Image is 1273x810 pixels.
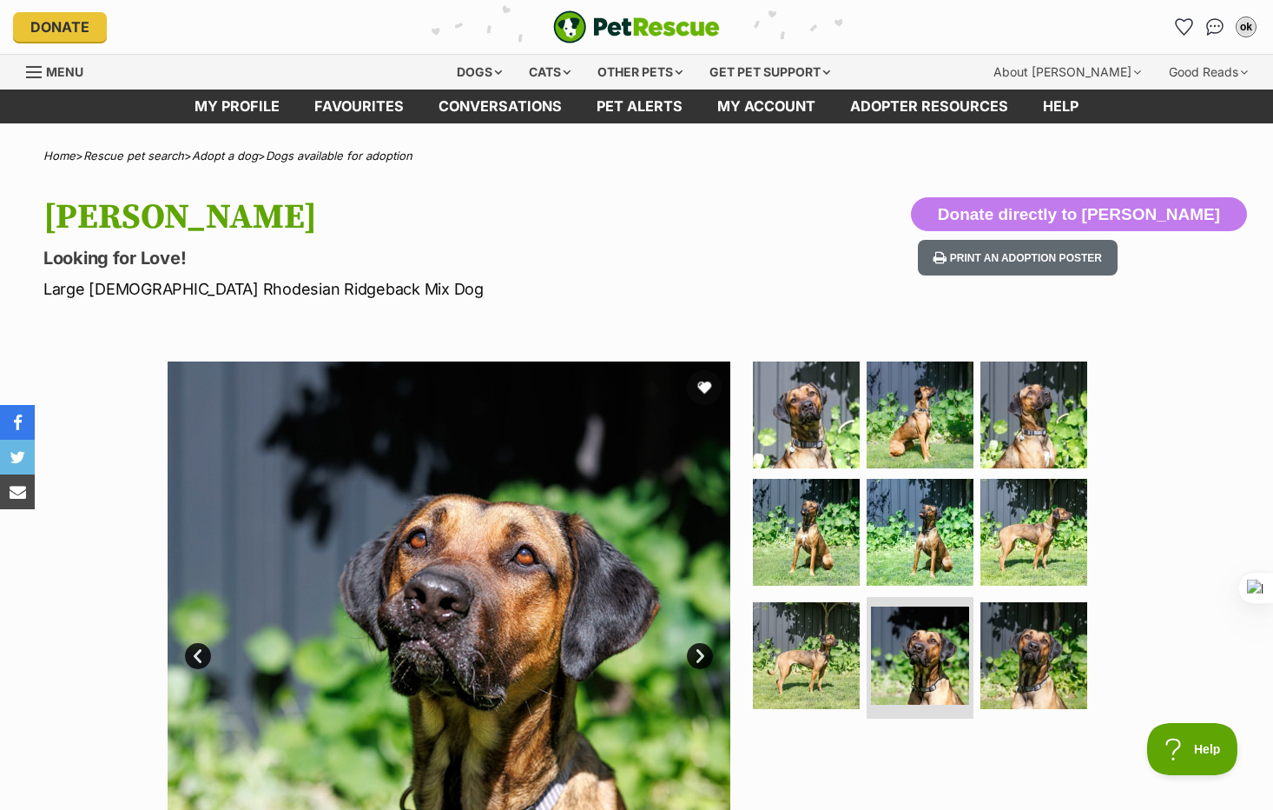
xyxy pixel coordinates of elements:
[1232,13,1260,41] button: My account
[1157,55,1260,90] div: Good Reads
[43,277,776,301] p: Large [DEMOGRAPHIC_DATA] Rhodesian Ridgeback Mix Dog
[43,197,776,237] h1: [PERSON_NAME]
[833,90,1026,123] a: Adopter resources
[421,90,579,123] a: conversations
[687,643,713,669] a: Next
[1170,13,1260,41] ul: Account quick links
[871,607,969,705] img: Photo of Keesha
[700,90,833,123] a: My account
[26,55,96,86] a: Menu
[553,10,720,43] a: PetRescue
[918,240,1118,276] button: Print an adoption poster
[579,90,700,123] a: Pet alerts
[553,10,720,43] img: logo-e224e6f780fb5917bec1dbf3a21bbac754714ae5b6737aabdf751b685950b380.svg
[43,149,76,163] a: Home
[46,64,83,79] span: Menu
[980,362,1087,468] img: Photo of Keesha
[297,90,421,123] a: Favourites
[192,149,258,163] a: Adopt a dog
[867,362,973,468] img: Photo of Keesha
[43,246,776,270] p: Looking for Love!
[981,55,1153,90] div: About [PERSON_NAME]
[13,12,107,42] a: Donate
[1201,13,1229,41] a: Conversations
[1206,18,1224,36] img: chat-41dd97257d64d25036548639549fe6c8038ab92f7586957e7f3b1b290dea8141.svg
[753,362,860,468] img: Photo of Keesha
[445,55,514,90] div: Dogs
[980,602,1087,709] img: Photo of Keesha
[687,370,722,405] button: favourite
[1026,90,1096,123] a: Help
[83,149,184,163] a: Rescue pet search
[2,2,16,16] img: consumer-privacy-logo.png
[517,55,583,90] div: Cats
[1147,723,1238,775] iframe: Help Scout Beacon - Open
[911,197,1247,232] button: Donate directly to [PERSON_NAME]
[1170,13,1197,41] a: Favourites
[177,90,297,123] a: My profile
[266,149,412,163] a: Dogs available for adoption
[867,479,973,586] img: Photo of Keesha
[753,602,860,709] img: Photo of Keesha
[185,643,211,669] a: Prev
[753,479,860,586] img: Photo of Keesha
[697,55,842,90] div: Get pet support
[1237,18,1255,36] div: ok
[585,55,695,90] div: Other pets
[980,479,1087,586] img: Photo of Keesha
